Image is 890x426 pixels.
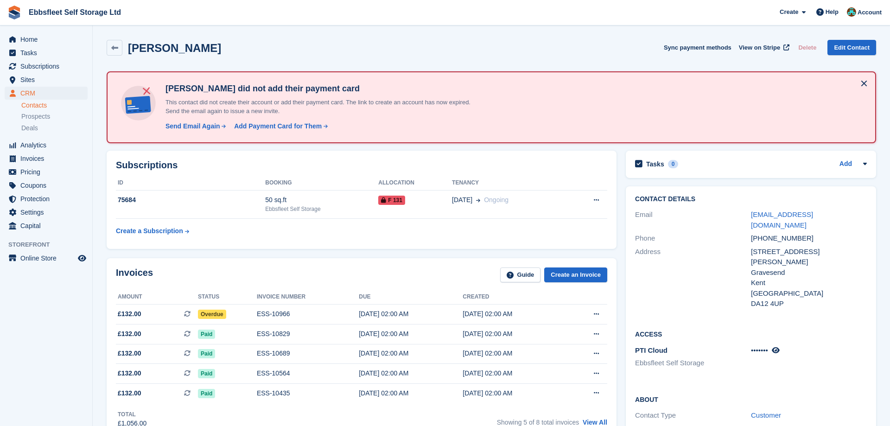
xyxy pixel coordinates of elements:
div: [DATE] 02:00 AM [359,349,463,358]
span: Ongoing [484,196,509,203]
h2: About [635,394,867,404]
a: menu [5,165,88,178]
img: George Spring [847,7,856,17]
a: menu [5,206,88,219]
div: Total [118,410,146,419]
h2: Access [635,329,867,338]
span: Paid [198,369,215,378]
div: DA12 4UP [751,299,867,309]
div: Contact Type [635,410,751,421]
a: View on Stripe [735,40,791,55]
a: [EMAIL_ADDRESS][DOMAIN_NAME] [751,210,813,229]
div: 75684 [116,195,265,205]
div: Ebbsfleet Self Storage [265,205,378,213]
img: stora-icon-8386f47178a22dfd0bd8f6a31ec36ba5ce8667c1dd55bd0f319d3a0aa187defe.svg [7,6,21,19]
span: £132.00 [118,388,141,398]
div: [DATE] 02:00 AM [359,369,463,378]
div: Kent [751,278,867,288]
a: menu [5,179,88,192]
div: [DATE] 02:00 AM [463,349,566,358]
div: [DATE] 02:00 AM [463,309,566,319]
span: CRM [20,87,76,100]
h2: Invoices [116,267,153,283]
th: Created [463,290,566,305]
a: Deals [21,123,88,133]
span: Analytics [20,139,76,152]
span: Coupons [20,179,76,192]
a: Contacts [21,101,88,110]
div: 0 [668,160,679,168]
th: Allocation [378,176,452,191]
h2: Contact Details [635,196,867,203]
a: Add [839,159,852,170]
span: Online Store [20,252,76,265]
a: menu [5,152,88,165]
span: Invoices [20,152,76,165]
span: Paid [198,389,215,398]
div: ESS-10564 [257,369,359,378]
div: Phone [635,233,751,244]
div: [GEOGRAPHIC_DATA] [751,288,867,299]
a: Create a Subscription [116,223,189,240]
div: [STREET_ADDRESS][PERSON_NAME] [751,247,867,267]
a: menu [5,87,88,100]
span: Create [780,7,798,17]
a: Guide [500,267,541,283]
a: menu [5,73,88,86]
span: F 131 [378,196,405,205]
th: Amount [116,290,198,305]
span: Pricing [20,165,76,178]
div: Gravesend [751,267,867,278]
span: Overdue [198,310,226,319]
a: Prospects [21,112,88,121]
span: Sites [20,73,76,86]
span: Paid [198,349,215,358]
div: Create a Subscription [116,226,183,236]
a: View All [583,419,607,426]
a: menu [5,252,88,265]
a: Ebbsfleet Self Storage Ltd [25,5,125,20]
a: Customer [751,411,781,419]
span: Tasks [20,46,76,59]
div: [DATE] 02:00 AM [463,329,566,339]
span: Settings [20,206,76,219]
h2: Tasks [646,160,664,168]
button: Sync payment methods [664,40,731,55]
a: Preview store [76,253,88,264]
div: [DATE] 02:00 AM [359,388,463,398]
th: Booking [265,176,378,191]
h2: [PERSON_NAME] [128,42,221,54]
th: Due [359,290,463,305]
span: £132.00 [118,309,141,319]
p: This contact did not create their account or add their payment card. The link to create an accoun... [162,98,486,116]
div: Email [635,210,751,230]
span: £132.00 [118,369,141,378]
span: View on Stripe [739,43,780,52]
span: Deals [21,124,38,133]
div: [DATE] 02:00 AM [463,388,566,398]
a: menu [5,192,88,205]
button: Delete [795,40,820,55]
span: Subscriptions [20,60,76,73]
div: Send Email Again [165,121,220,131]
div: [DATE] 02:00 AM [359,329,463,339]
div: 50 sq.ft [265,195,378,205]
li: Ebbsfleet Self Storage [635,358,751,369]
a: Edit Contact [827,40,876,55]
div: [DATE] 02:00 AM [463,369,566,378]
a: Create an Invoice [544,267,607,283]
div: [DATE] 02:00 AM [359,309,463,319]
span: Help [826,7,839,17]
span: Showing 5 of 8 total invoices [497,419,579,426]
span: Capital [20,219,76,232]
a: menu [5,33,88,46]
th: Status [198,290,257,305]
span: [DATE] [452,195,472,205]
span: Protection [20,192,76,205]
span: PTI Cloud [635,346,667,354]
div: [PHONE_NUMBER] [751,233,867,244]
a: menu [5,139,88,152]
a: Add Payment Card for Them [230,121,329,131]
span: Storefront [8,240,92,249]
h4: [PERSON_NAME] did not add their payment card [162,83,486,94]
